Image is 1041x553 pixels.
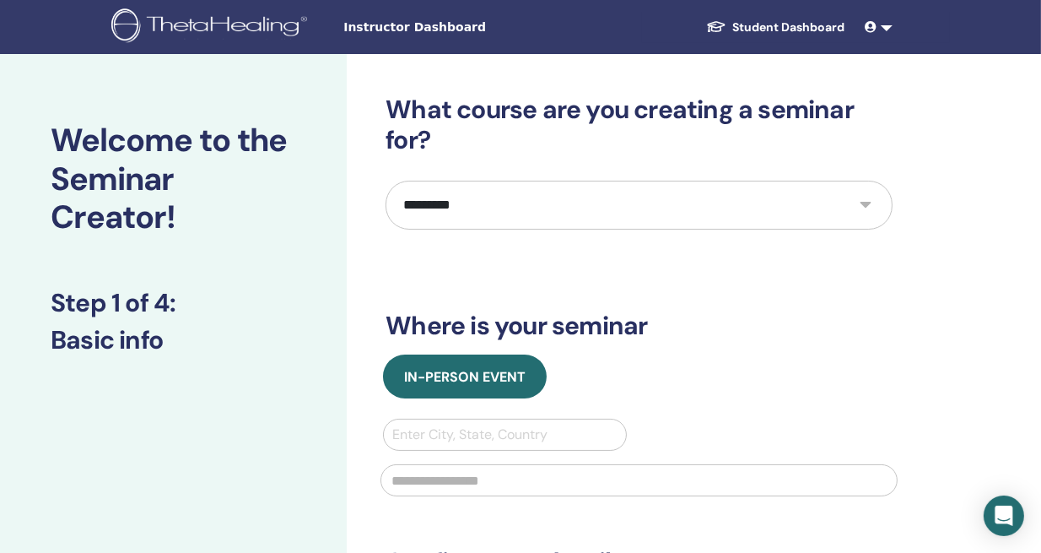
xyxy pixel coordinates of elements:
[386,95,893,155] h3: What course are you creating a seminar for?
[111,8,313,46] img: logo.png
[706,19,726,34] img: graduation-cap-white.svg
[51,122,296,237] h2: Welcome to the Seminar Creator!
[383,355,547,398] button: In-Person Event
[51,325,296,355] h3: Basic info
[693,12,859,43] a: Student Dashboard
[386,311,893,341] h3: Where is your seminar
[404,368,526,386] span: In-Person Event
[51,288,296,318] h3: Step 1 of 4 :
[984,496,1024,536] div: Open Intercom Messenger
[343,19,596,36] span: Instructor Dashboard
